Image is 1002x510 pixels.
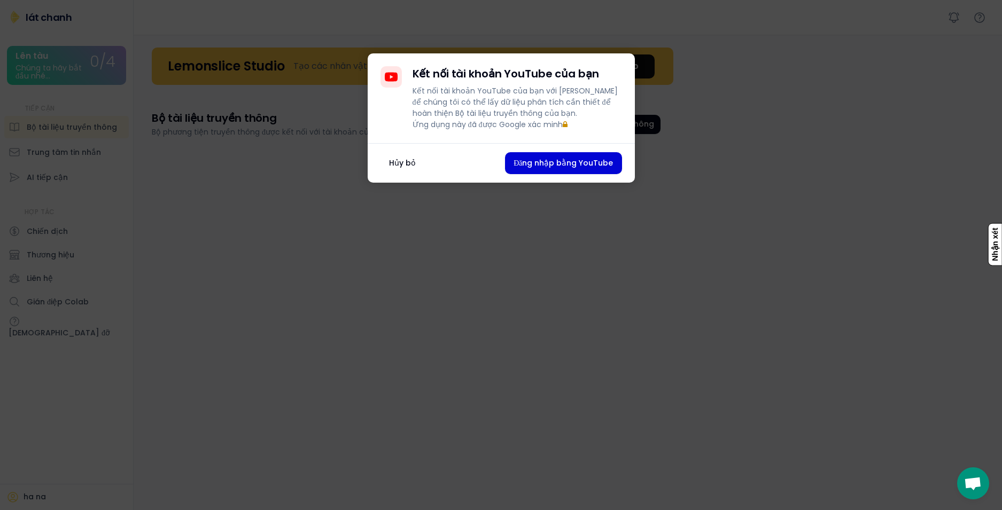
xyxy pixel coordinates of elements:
[389,158,416,168] font: Hủy bỏ
[991,228,999,261] font: Nhận xét
[957,467,989,499] a: Mở cuộc trò chuyện
[380,152,424,174] button: Hủy bỏ
[413,119,563,130] font: Ứng dụng này đã được Google xác minh
[413,85,620,119] font: Kết nối tài khoản YouTube của bạn với [PERSON_NAME] để chúng tôi có thể lấy dữ liệu phân tích cần...
[413,66,599,81] font: Kết nối tài khoản YouTube của bạn
[505,152,622,174] button: Đăng nhập bằng YouTube
[385,70,398,83] img: YouTubeIcon.svg
[514,158,613,168] font: Đăng nhập bằng YouTube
